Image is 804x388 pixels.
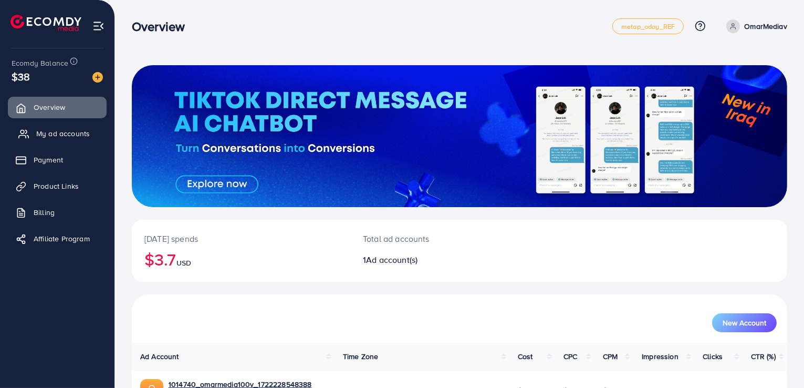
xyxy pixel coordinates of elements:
[603,351,618,362] span: CPM
[612,18,684,34] a: metap_oday_REF
[11,15,81,31] img: logo
[8,176,107,197] a: Product Links
[712,313,777,332] button: New Account
[132,19,193,34] h3: Overview
[8,97,107,118] a: Overview
[723,319,766,326] span: New Account
[34,233,90,244] span: Affiliate Program
[759,341,796,380] iframe: Chat
[12,58,68,68] span: Ecomdy Balance
[722,19,787,33] a: OmarMediav
[34,102,65,113] span: Overview
[144,232,338,245] p: [DATE] spends
[140,351,179,362] span: Ad Account
[34,181,79,191] span: Product Links
[751,351,776,362] span: CTR (%)
[642,351,678,362] span: Impression
[621,23,675,30] span: metap_oday_REF
[12,69,30,84] span: $38
[34,207,55,218] span: Billing
[92,20,105,32] img: menu
[363,255,502,265] h2: 1
[703,351,723,362] span: Clicks
[92,72,103,83] img: image
[343,351,378,362] span: Time Zone
[144,249,338,269] h2: $3.7
[176,258,191,268] span: USD
[8,202,107,223] a: Billing
[8,228,107,249] a: Affiliate Program
[363,232,502,245] p: Total ad accounts
[8,149,107,170] a: Payment
[36,128,90,139] span: My ad accounts
[518,351,533,362] span: Cost
[744,20,787,33] p: OmarMediav
[366,254,417,266] span: Ad account(s)
[563,351,577,362] span: CPC
[34,155,63,165] span: Payment
[8,123,107,144] a: My ad accounts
